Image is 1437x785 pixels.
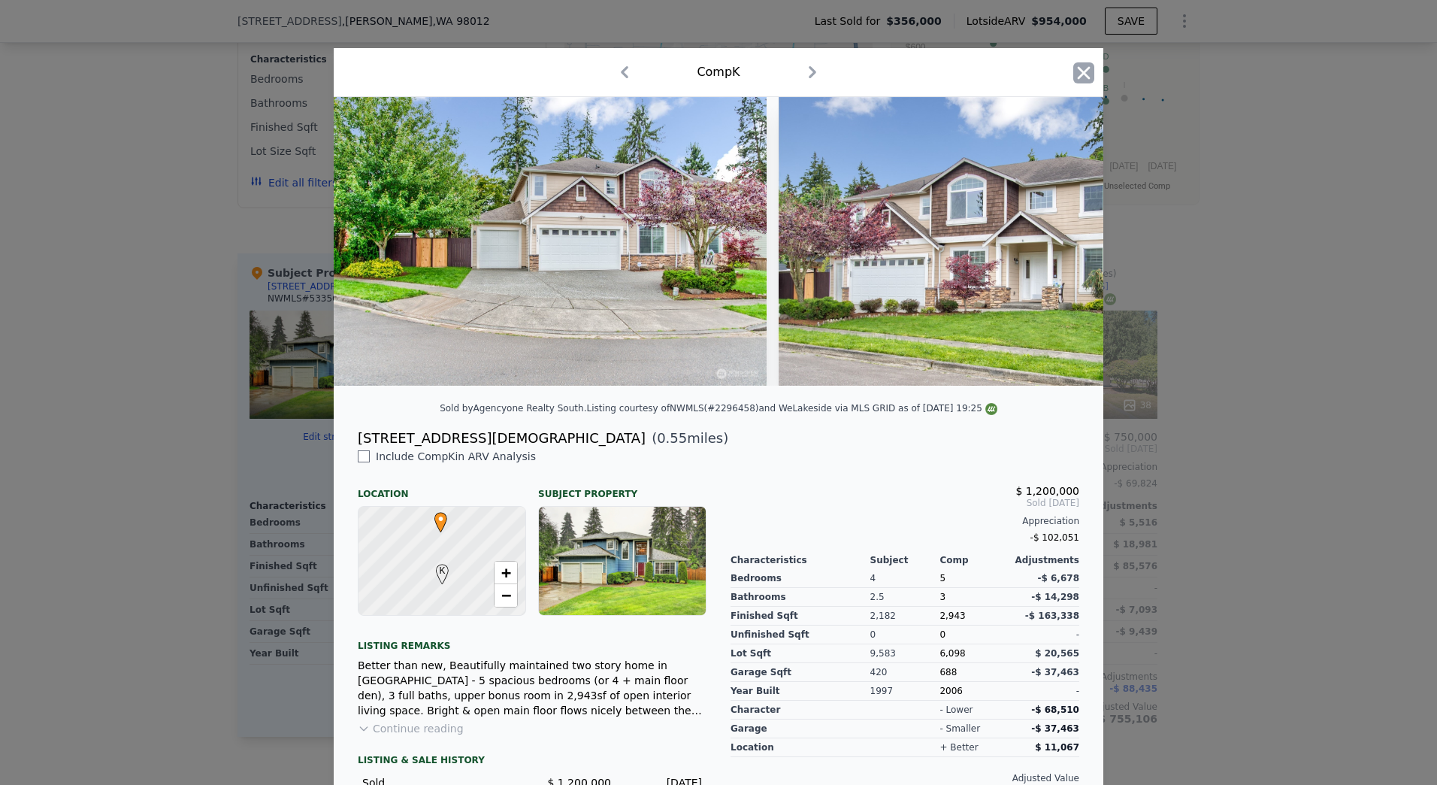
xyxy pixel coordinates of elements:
div: LISTING & SALE HISTORY [358,754,706,769]
div: Listing remarks [358,628,706,652]
div: Adjusted Value [731,772,1079,784]
div: Garage Sqft [731,663,870,682]
div: - smaller [939,723,980,735]
span: Sold [DATE] [731,497,1079,509]
div: 9,583 [870,644,940,663]
div: 420 [870,663,940,682]
div: + better [939,741,978,753]
span: − [501,586,511,605]
img: NWMLS Logo [985,403,997,415]
a: Zoom out [495,584,517,607]
div: location [731,738,870,757]
div: [STREET_ADDRESS][DEMOGRAPHIC_DATA] [358,428,646,449]
img: Property Img [334,97,767,386]
div: character [731,701,870,720]
div: - lower [939,704,973,716]
div: Better than new, Beautifully maintained two story home in [GEOGRAPHIC_DATA] - 5 spacious bedrooms... [358,658,706,718]
span: -$ 14,298 [1031,592,1079,602]
span: -$ 102,051 [1030,532,1079,543]
div: Subject Property [538,476,706,500]
div: Comp K [697,63,740,81]
div: 4 [870,569,940,588]
span: 2,943 [939,611,965,621]
div: 3 [939,588,1009,607]
span: 688 [939,667,957,677]
span: -$ 37,463 [1031,723,1079,734]
div: 2.5 [870,588,940,607]
div: 2006 [939,682,1009,701]
div: Unfinished Sqft [731,626,870,644]
span: $ 1,200,000 [1015,485,1079,497]
div: Listing courtesy of NWMLS (#2296458) and WeLakeside via MLS GRID as of [DATE] 19:25 [586,403,997,414]
div: • [431,512,440,521]
div: Finished Sqft [731,607,870,626]
div: - [1009,682,1079,701]
span: -$ 68,510 [1031,705,1079,715]
a: Zoom in [495,562,517,584]
span: Include Comp K in ARV Analysis [370,450,542,462]
div: Appreciation [731,515,1079,527]
div: Location [358,476,526,500]
div: Year Built [731,682,870,701]
div: Bedrooms [731,569,870,588]
span: 6,098 [939,648,965,659]
span: 0.55 [657,430,687,446]
div: 2,182 [870,607,940,626]
div: 0 [870,626,940,644]
div: Lot Sqft [731,644,870,663]
div: Sold by Agencyone Realty South . [440,403,586,414]
div: Adjustments [1009,554,1079,566]
div: - [1009,626,1079,644]
span: + [501,563,511,582]
span: 0 [939,629,945,640]
button: Continue reading [358,721,464,736]
div: Comp [939,554,1009,566]
span: 5 [939,573,945,583]
div: 1997 [870,682,940,701]
span: K [432,564,452,577]
span: -$ 37,463 [1031,667,1079,677]
span: • [431,508,451,530]
div: Bathrooms [731,588,870,607]
span: -$ 6,678 [1038,573,1079,583]
div: Characteristics [731,554,870,566]
span: $ 20,565 [1035,648,1079,659]
span: -$ 163,338 [1025,611,1079,621]
span: $ 11,067 [1035,742,1079,753]
div: garage [731,720,870,738]
div: K [432,564,441,573]
div: Subject [870,554,940,566]
span: ( miles) [646,428,728,449]
img: Property Img [779,97,1212,386]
